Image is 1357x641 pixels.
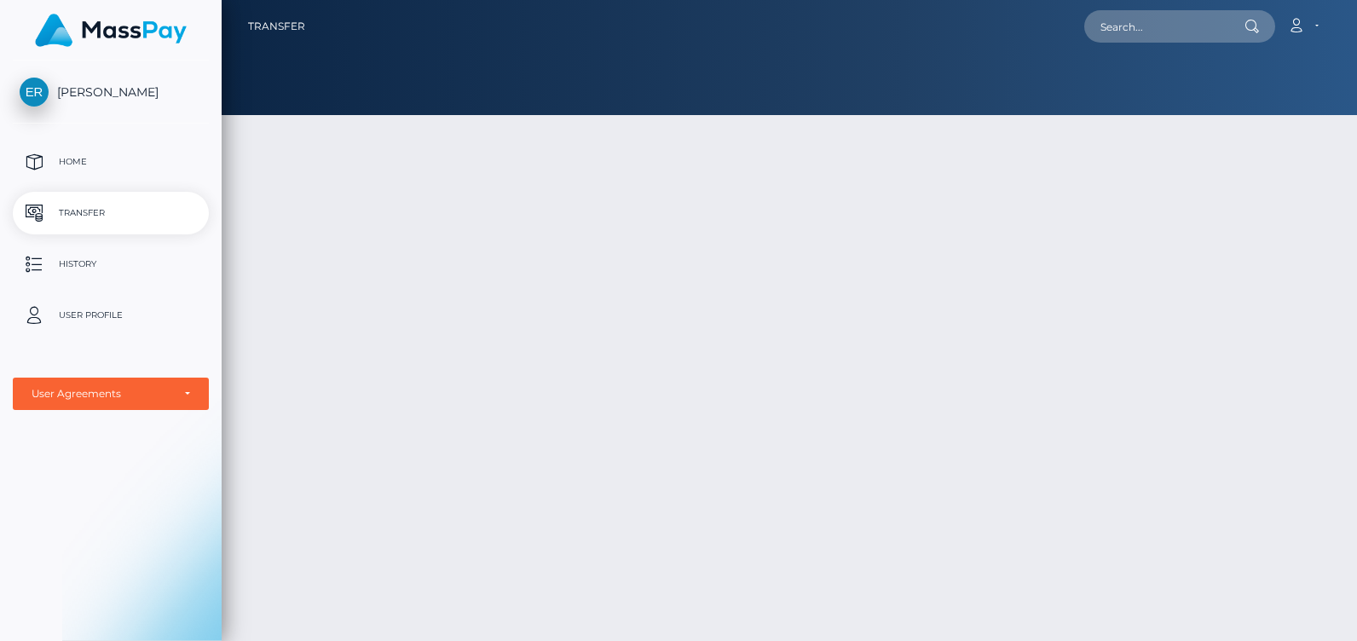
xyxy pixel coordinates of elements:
[13,378,209,410] button: User Agreements
[1084,10,1244,43] input: Search...
[13,141,209,183] a: Home
[13,243,209,286] a: History
[13,84,209,100] span: [PERSON_NAME]
[20,251,202,277] p: History
[13,192,209,234] a: Transfer
[248,9,305,44] a: Transfer
[20,200,202,226] p: Transfer
[32,387,171,401] div: User Agreements
[20,303,202,328] p: User Profile
[13,294,209,337] a: User Profile
[20,149,202,175] p: Home
[35,14,187,47] img: MassPay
